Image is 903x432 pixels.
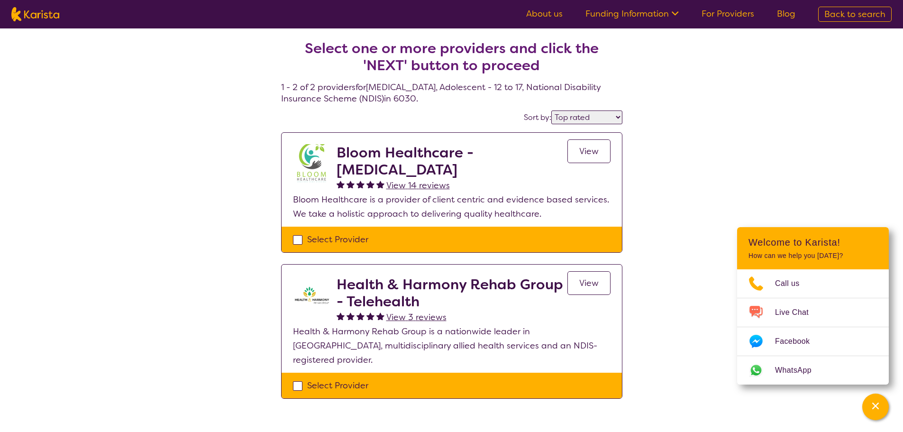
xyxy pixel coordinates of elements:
[737,356,889,385] a: Web link opens in a new tab.
[567,271,611,295] a: View
[386,310,447,324] a: View 3 reviews
[337,180,345,188] img: fullstar
[376,312,384,320] img: fullstar
[366,180,374,188] img: fullstar
[293,276,331,314] img: ztak9tblhgtrn1fit8ap.png
[737,269,889,385] ul: Choose channel
[526,8,563,19] a: About us
[281,17,622,104] h4: 1 - 2 of 2 providers for [MEDICAL_DATA] , Adolescent - 12 to 17 , National Disability Insurance S...
[337,144,567,178] h2: Bloom Healthcare - [MEDICAL_DATA]
[585,8,679,19] a: Funding Information
[862,394,889,420] button: Channel Menu
[356,180,365,188] img: fullstar
[292,40,611,74] h2: Select one or more providers and click the 'NEXT' button to proceed
[11,7,59,21] img: Karista logo
[818,7,892,22] a: Back to search
[293,324,611,367] p: Health & Harmony Rehab Group is a nationwide leader in [GEOGRAPHIC_DATA], multidisciplinary allie...
[386,180,450,191] span: View 14 reviews
[775,363,823,377] span: WhatsApp
[337,276,567,310] h2: Health & Harmony Rehab Group - Telehealth
[524,112,551,122] label: Sort by:
[824,9,885,20] span: Back to search
[579,277,599,289] span: View
[347,180,355,188] img: fullstar
[356,312,365,320] img: fullstar
[386,178,450,193] a: View 14 reviews
[366,312,374,320] img: fullstar
[702,8,754,19] a: For Providers
[293,144,331,182] img: spuawodjbinfufaxyzcf.jpg
[293,193,611,221] p: Bloom Healthcare is a provider of client centric and evidence based services. We take a holistic ...
[775,276,811,291] span: Call us
[748,237,877,248] h2: Welcome to Karista!
[775,334,821,349] span: Facebook
[777,8,795,19] a: Blog
[567,139,611,163] a: View
[737,227,889,385] div: Channel Menu
[386,312,447,323] span: View 3 reviews
[748,252,877,260] p: How can we help you [DATE]?
[376,180,384,188] img: fullstar
[579,146,599,157] span: View
[347,312,355,320] img: fullstar
[775,305,820,320] span: Live Chat
[337,312,345,320] img: fullstar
